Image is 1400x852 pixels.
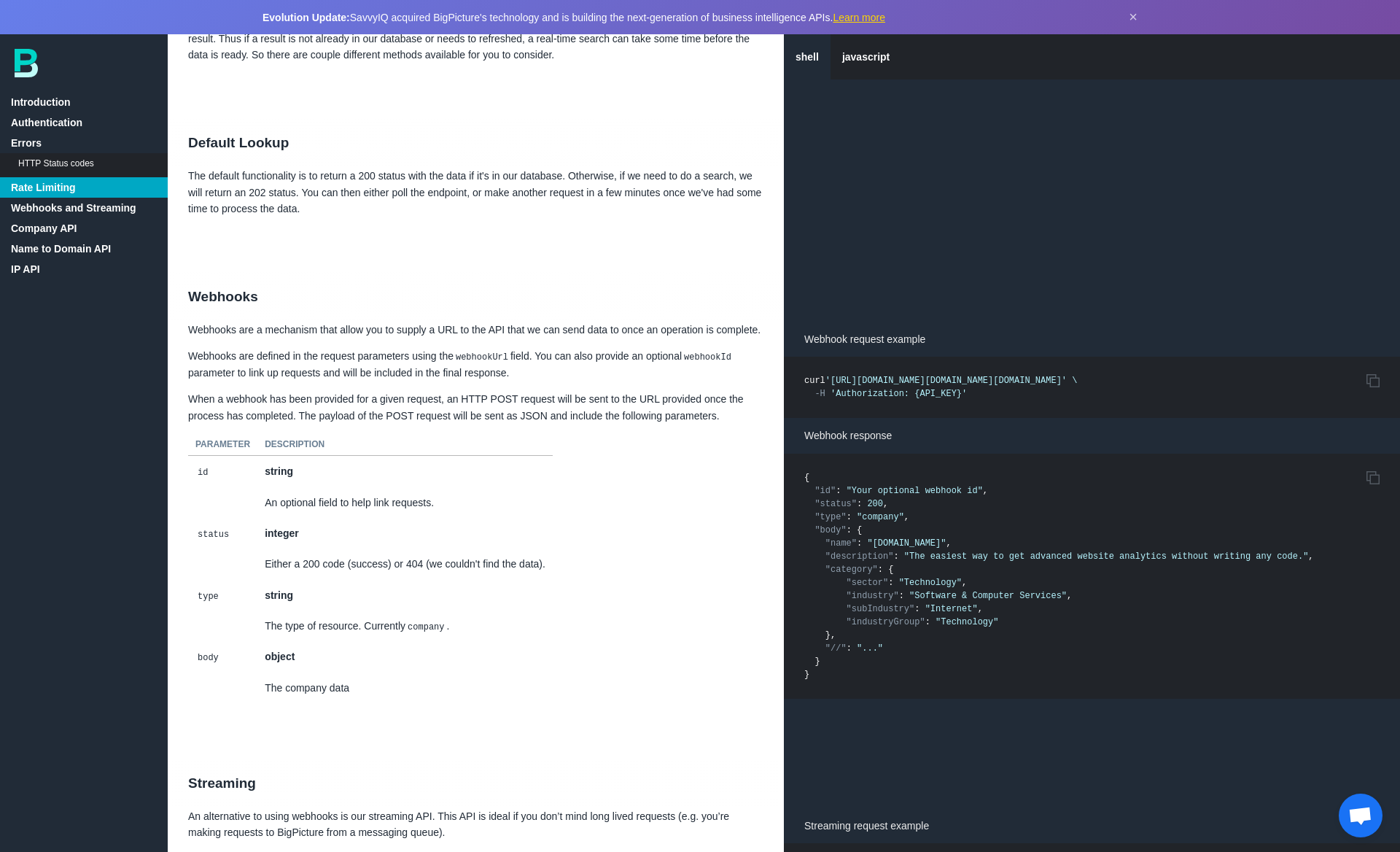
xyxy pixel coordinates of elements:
span: "body" [814,525,846,535]
span: , [946,538,951,549]
a: Learn more [833,12,885,23]
span: , [904,512,909,522]
span: "[DOMAIN_NAME]" [867,538,946,549]
span: { [804,473,809,483]
p: Webhook response [784,418,1400,453]
span: "id" [814,486,836,496]
span: "subIndustry" [847,604,915,614]
span: , [962,578,967,588]
span: , [978,604,983,614]
span: : [893,551,898,562]
td: The type of resource. Currently . [257,611,553,641]
span: "company" [857,512,904,522]
img: bp-logo-B-teal.svg [15,49,38,77]
a: Open chat [1339,794,1382,837]
span: "industryGroup" [847,617,925,627]
p: An alternative to using webhooks is our streaming API. This API is ideal if you don’t mind long l... [168,808,784,841]
span: , [1308,551,1313,562]
th: Description [257,434,553,456]
span: : [857,538,862,549]
span: "name" [825,538,857,549]
span: "description" [825,551,894,562]
span: , [883,499,888,509]
code: webhookId [682,350,734,365]
span: : [888,578,893,588]
span: : [847,525,852,535]
code: status [195,527,231,542]
code: company [405,620,446,635]
span: SavvyIQ acquired BigPicture's technology and is building the next-generation of business intellig... [262,12,885,23]
code: id [195,465,210,480]
p: Our system works by doing a real-time search of various sources and doing a deep analysis of the ... [168,14,784,63]
code: type [195,589,221,604]
td: An optional field to help link requests. [257,487,553,518]
span: : [836,486,841,496]
p: Webhooks are a mechanism that allow you to supply a URL to the API that we can send data to once ... [168,322,784,338]
span: 'Authorization: {API_KEY}' [831,389,967,399]
span: "The easiest way to get advanced website analytics without writing any code." [904,551,1309,562]
span: "Technology" [899,578,962,588]
strong: integer [265,527,299,539]
span: -H [814,389,825,399]
h2: Streaming [168,759,784,808]
h2: Webhooks [168,272,784,322]
span: , [1067,591,1072,601]
p: The default functionality is to return a 200 status with the data if it's in our database. Otherw... [168,168,784,217]
span: : [847,512,852,522]
strong: string [265,465,293,477]
span: '[URL][DOMAIN_NAME][DOMAIN_NAME][DOMAIN_NAME]' [825,376,1067,386]
span: "..." [857,643,883,654]
span: : [899,591,904,601]
td: The company data [257,673,553,703]
code: curl [804,376,1077,399]
span: : [878,565,883,575]
span: : [847,643,852,654]
span: "sector" [847,578,889,588]
span: } [814,657,820,667]
span: "type" [814,512,846,522]
code: body [195,651,221,665]
span: "Software & Computer Services" [909,591,1067,601]
span: : [925,617,930,627]
th: Parameter [188,434,257,456]
h2: Default Lookup [168,119,784,169]
span: }, [825,630,836,640]
span: \ [1072,376,1077,386]
span: : [914,604,919,614]
span: { [888,565,893,575]
span: 200 [867,499,883,509]
p: Webhooks are defined in the request parameters using the field. You can also provide an optional ... [168,348,784,381]
p: Streaming request example [784,808,1400,843]
span: "//" [825,643,847,654]
span: "category" [825,565,878,575]
span: { [857,525,862,535]
span: "industry" [847,591,899,601]
span: , [983,486,988,496]
a: javascript [831,34,901,80]
span: "Technology" [936,617,998,627]
span: "Your optional webhook id" [847,486,983,496]
span: } [804,670,809,680]
p: When a webhook has been provided for a given request, an HTTP POST request will be sent to the UR... [168,391,784,424]
strong: Evolution Update: [262,12,350,23]
span: : [857,499,862,509]
span: "status" [814,499,857,509]
strong: string [265,589,293,601]
button: Dismiss announcement [1129,9,1137,26]
a: shell [784,34,831,80]
span: "Internet" [925,604,978,614]
code: webhookUrl [454,350,510,365]
td: Either a 200 code (success) or 404 (we couldn't find the data). [257,549,553,579]
strong: object [265,651,295,662]
p: Webhook request example [784,322,1400,357]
